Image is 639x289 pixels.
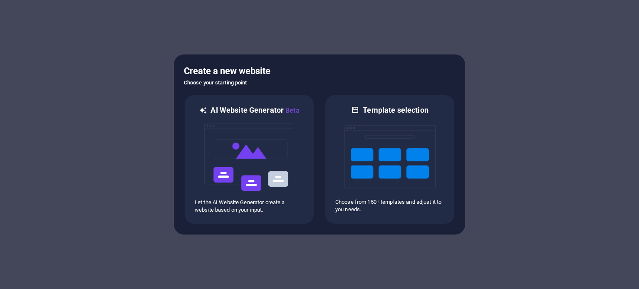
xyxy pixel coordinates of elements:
[324,94,455,225] div: Template selectionChoose from 150+ templates and adjust it to you needs.
[203,116,295,199] img: ai
[184,64,455,78] h5: Create a new website
[363,105,428,115] h6: Template selection
[335,198,444,213] p: Choose from 150+ templates and adjust it to you needs.
[195,199,304,214] p: Let the AI Website Generator create a website based on your input.
[211,105,299,116] h6: AI Website Generator
[284,106,300,114] span: Beta
[184,94,315,225] div: AI Website GeneratorBetaaiLet the AI Website Generator create a website based on your input.
[184,78,455,88] h6: Choose your starting point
